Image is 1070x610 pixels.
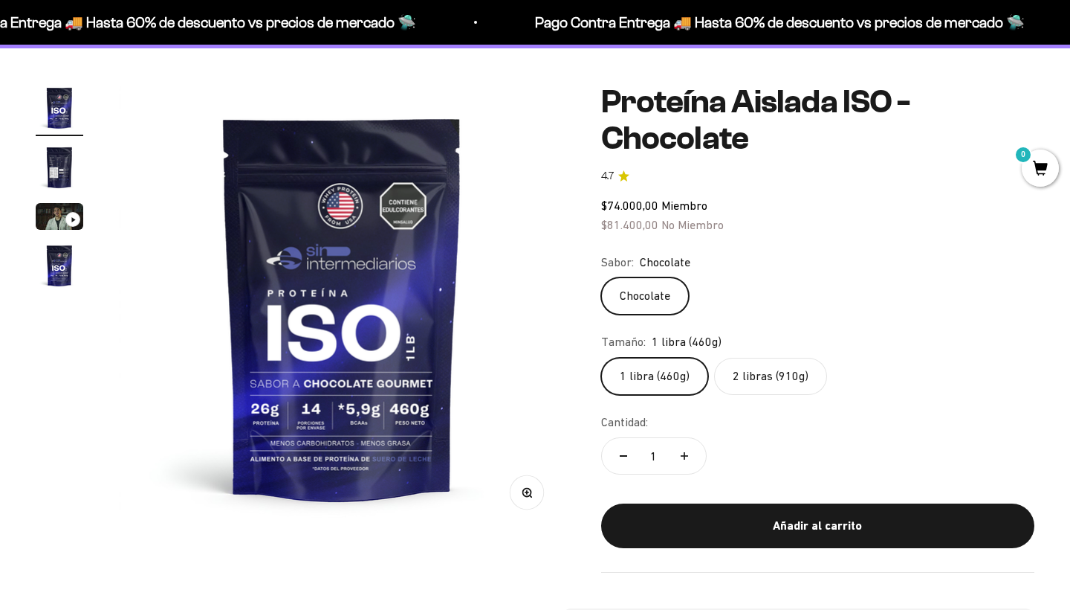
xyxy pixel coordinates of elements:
span: $74.000,00 [601,199,658,212]
span: Chocolate [640,253,690,272]
legend: Tamaño: [601,333,646,352]
span: 1 libra (460g) [652,333,722,352]
span: 4.7 [601,168,614,184]
button: Reducir cantidad [602,438,645,474]
span: $81.400,00 [601,218,658,231]
label: Cantidad: [601,413,648,432]
a: 4.74.7 de 5.0 estrellas [601,168,1034,184]
img: Proteína Aislada ISO - Chocolate [36,84,83,132]
span: Miembro [661,199,707,212]
span: No Miembro [661,218,724,231]
div: Añadir al carrito [631,516,1005,536]
button: Ir al artículo 3 [36,203,83,234]
p: Pago Contra Entrega 🚚 Hasta 60% de descuento vs precios de mercado 🛸 [535,10,1025,34]
button: Ir al artículo 4 [36,242,83,294]
img: Proteína Aislada ISO - Chocolate [36,144,83,191]
img: Proteína Aislada ISO - Chocolate [36,242,83,289]
h1: Proteína Aislada ISO - Chocolate [601,84,1034,156]
button: Añadir al carrito [601,504,1034,548]
img: Proteína Aislada ISO - Chocolate [119,84,565,531]
a: 0 [1022,161,1059,178]
mark: 0 [1014,146,1032,164]
button: Aumentar cantidad [663,438,706,474]
button: Ir al artículo 1 [36,84,83,136]
legend: Sabor: [601,253,634,272]
button: Ir al artículo 2 [36,144,83,196]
